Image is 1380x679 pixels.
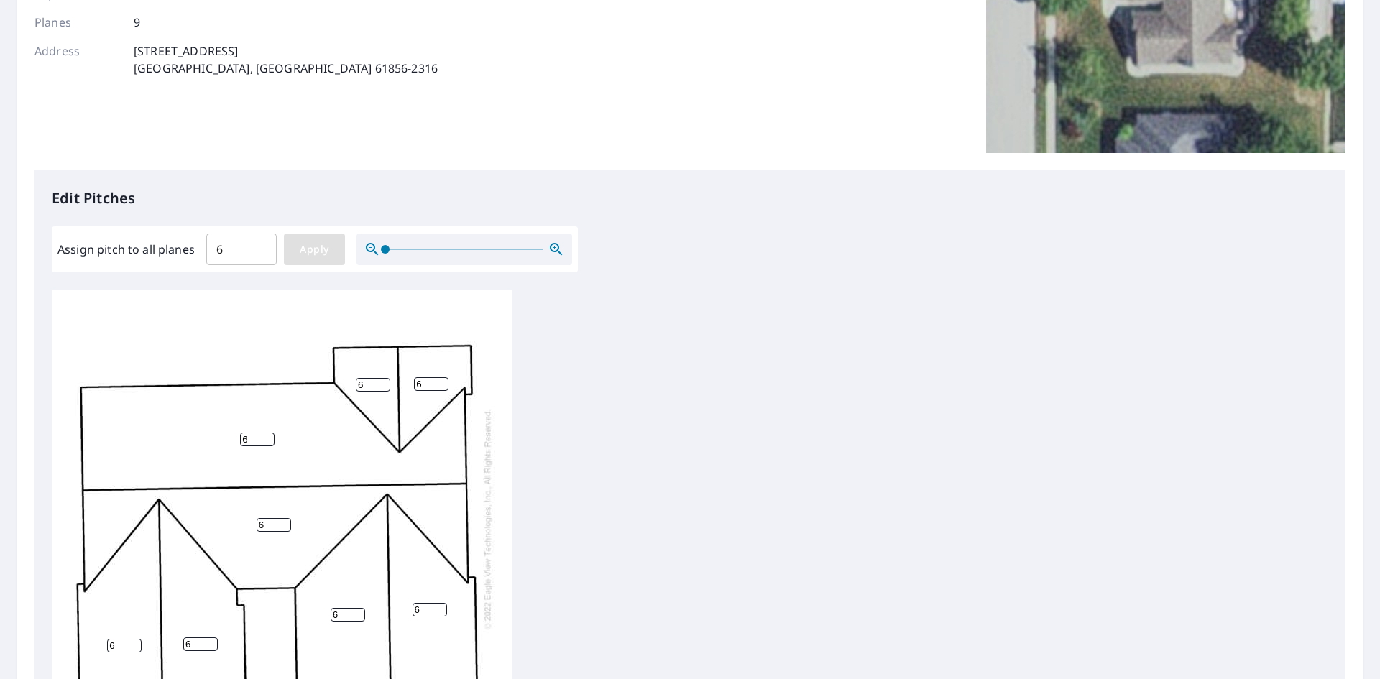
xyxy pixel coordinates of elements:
[57,241,195,258] label: Assign pitch to all planes
[134,42,438,77] p: [STREET_ADDRESS] [GEOGRAPHIC_DATA], [GEOGRAPHIC_DATA] 61856-2316
[34,14,121,31] p: Planes
[295,241,333,259] span: Apply
[34,42,121,77] p: Address
[206,229,277,269] input: 00.0
[134,14,140,31] p: 9
[284,234,345,265] button: Apply
[52,188,1328,209] p: Edit Pitches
